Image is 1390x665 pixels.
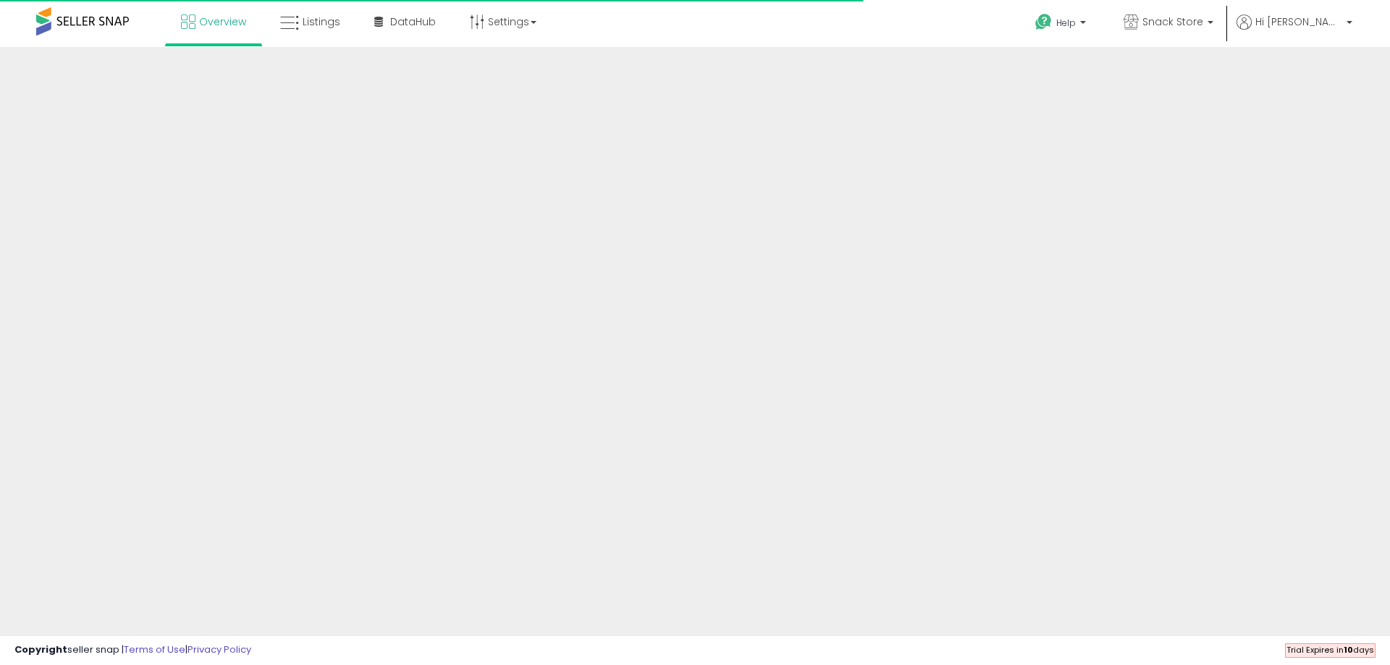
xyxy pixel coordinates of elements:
[1344,644,1353,656] b: 10
[14,643,251,657] div: seller snap | |
[1056,17,1076,29] span: Help
[1255,14,1342,29] span: Hi [PERSON_NAME]
[14,643,67,656] strong: Copyright
[303,14,340,29] span: Listings
[1286,644,1374,656] span: Trial Expires in days
[124,643,185,656] a: Terms of Use
[390,14,436,29] span: DataHub
[1142,14,1203,29] span: Snack Store
[1035,13,1053,31] i: Get Help
[188,643,251,656] a: Privacy Policy
[1024,2,1100,47] a: Help
[1237,14,1352,47] a: Hi [PERSON_NAME]
[199,14,246,29] span: Overview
